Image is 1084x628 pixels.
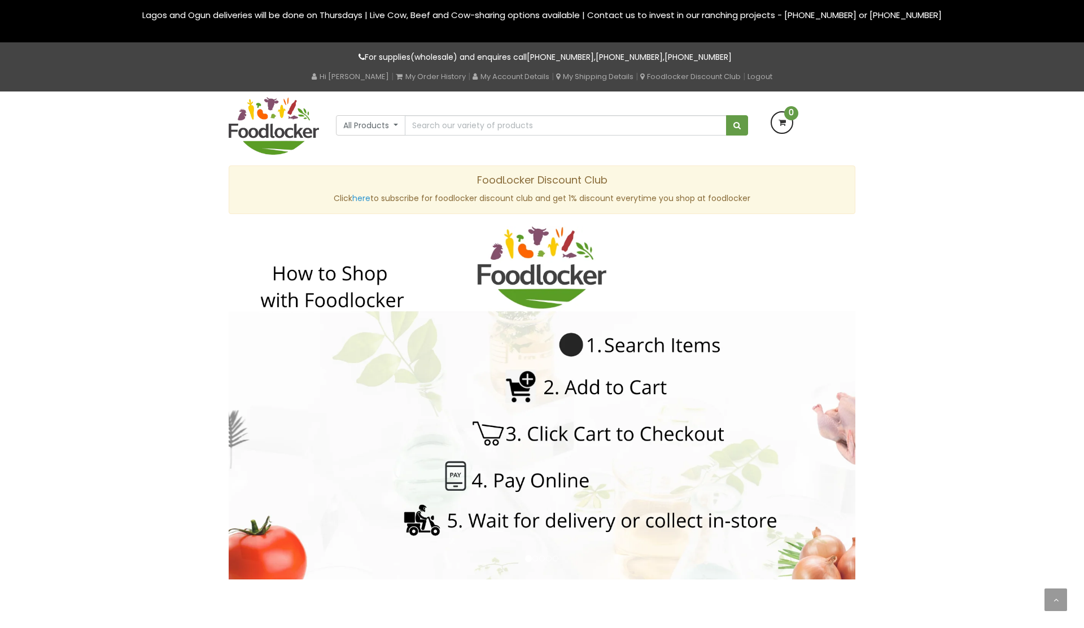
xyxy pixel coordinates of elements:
[748,71,772,82] a: Logout
[527,51,594,63] a: [PHONE_NUMBER]
[665,51,732,63] a: [PHONE_NUMBER]
[636,71,638,82] span: |
[229,226,855,579] img: Placing your order is simple as 1-2-3
[229,165,855,214] div: Click to subscribe for foodlocker discount club and get 1% discount everytime you shop at foodlocker
[229,97,319,155] img: FoodLocker
[391,71,394,82] span: |
[238,175,846,186] h4: FoodLocker Discount Club
[405,115,727,136] input: Search our variety of products
[142,9,942,21] span: Lagos and Ogun deliveries will be done on Thursdays | Live Cow, Beef and Cow-sharing options avai...
[640,71,741,82] a: Foodlocker Discount Club
[596,51,663,63] a: [PHONE_NUMBER]
[336,115,405,136] button: All Products
[468,71,470,82] span: |
[396,71,466,82] a: My Order History
[784,106,798,120] span: 0
[556,71,633,82] a: My Shipping Details
[743,71,745,82] span: |
[312,71,389,82] a: Hi [PERSON_NAME]
[473,71,549,82] a: My Account Details
[352,193,370,204] a: here
[552,71,554,82] span: |
[229,51,855,64] p: For supplies(wholesale) and enquires call , ,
